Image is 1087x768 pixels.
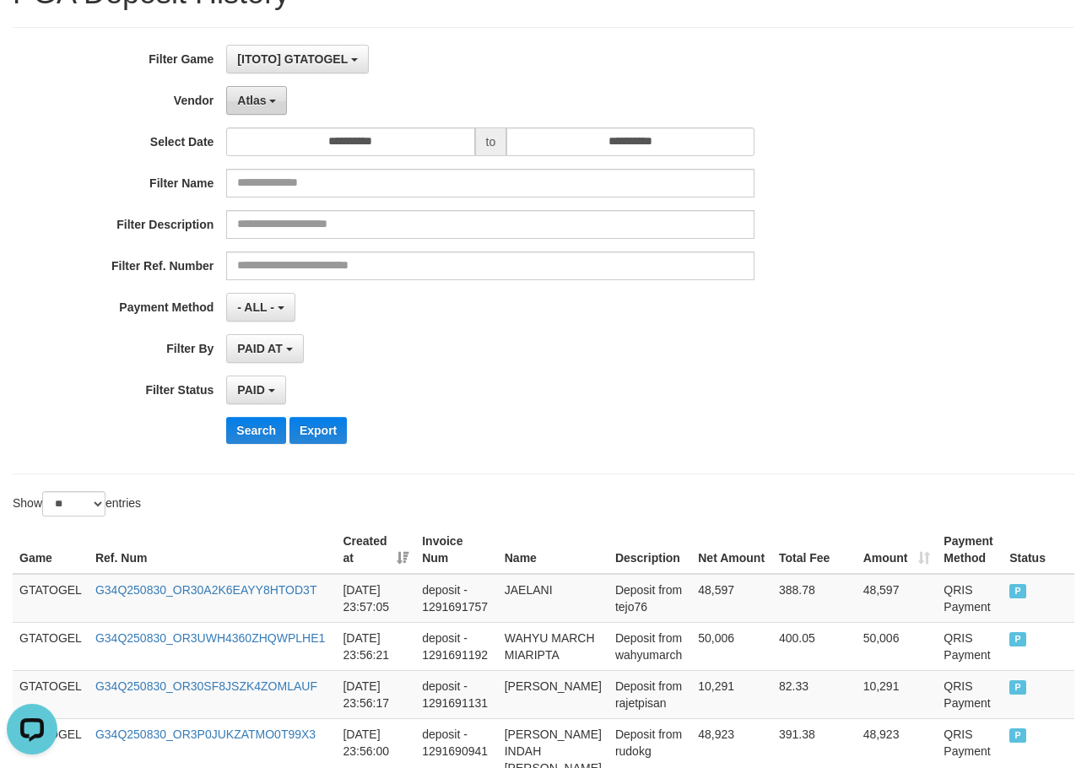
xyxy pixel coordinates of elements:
button: PAID AT [226,334,303,363]
th: Description [608,526,691,574]
th: Ref. Num [89,526,337,574]
td: Deposit from tejo76 [608,574,691,623]
button: Open LiveChat chat widget [7,7,57,57]
a: G34Q250830_OR3UWH4360ZHQWPLHE1 [95,631,325,645]
td: 10,291 [857,670,938,718]
button: - ALL - [226,293,295,322]
span: Atlas [237,94,266,107]
th: Name [498,526,608,574]
th: Created at: activate to sort column ascending [336,526,415,574]
td: QRIS Payment [937,622,1003,670]
span: PAID [1009,728,1026,743]
button: Atlas [226,86,287,115]
td: 50,006 [691,622,772,670]
td: deposit - 1291691192 [415,622,498,670]
button: Search [226,417,286,444]
a: G34Q250830_OR30SF8JSZK4ZOMLAUF [95,679,317,693]
td: 48,597 [857,574,938,623]
label: Show entries [13,491,141,517]
button: Export [289,417,347,444]
th: Invoice Num [415,526,498,574]
td: deposit - 1291691757 [415,574,498,623]
td: GTATOGEL [13,574,89,623]
td: 48,597 [691,574,772,623]
td: [PERSON_NAME] [498,670,608,718]
span: - ALL - [237,300,274,314]
span: to [475,127,507,156]
span: [ITOTO] GTATOGEL [237,52,348,66]
span: PAID AT [237,342,282,355]
td: [DATE] 23:56:17 [336,670,415,718]
td: 388.78 [772,574,857,623]
td: 400.05 [772,622,857,670]
select: Showentries [42,491,105,517]
th: Total Fee [772,526,857,574]
td: deposit - 1291691131 [415,670,498,718]
span: PAID [237,383,264,397]
span: PAID [1009,632,1026,646]
td: WAHYU MARCH MIARIPTA [498,622,608,670]
td: 82.33 [772,670,857,718]
td: JAELANI [498,574,608,623]
th: Game [13,526,89,574]
th: Payment Method [937,526,1003,574]
th: Amount: activate to sort column ascending [857,526,938,574]
td: Deposit from wahyumarch [608,622,691,670]
th: Net Amount [691,526,772,574]
th: Status [1003,526,1074,574]
td: 10,291 [691,670,772,718]
td: 50,006 [857,622,938,670]
a: G34Q250830_OR30A2K6EAYY8HTOD3T [95,583,317,597]
td: GTATOGEL [13,622,89,670]
a: G34Q250830_OR3P0JUKZATMO0T99X3 [95,727,316,741]
td: QRIS Payment [937,574,1003,623]
button: [ITOTO] GTATOGEL [226,45,369,73]
button: PAID [226,376,285,404]
td: Deposit from rajetpisan [608,670,691,718]
td: [DATE] 23:57:05 [336,574,415,623]
td: GTATOGEL [13,670,89,718]
span: PAID [1009,584,1026,598]
td: QRIS Payment [937,670,1003,718]
span: PAID [1009,680,1026,695]
td: [DATE] 23:56:21 [336,622,415,670]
